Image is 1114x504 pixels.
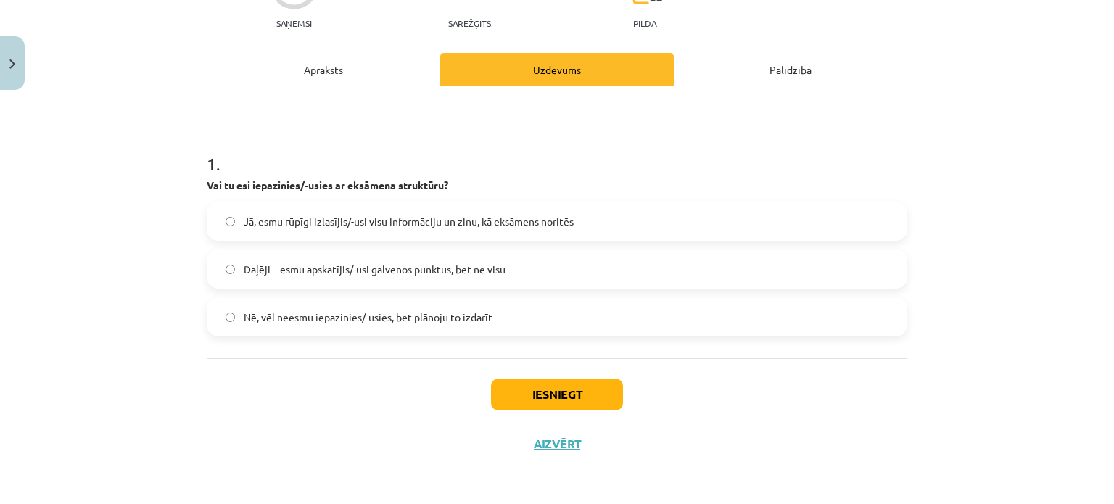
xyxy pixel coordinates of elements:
[226,313,235,322] input: Nē, vēl neesmu iepazinies/-usies, bet plānoju to izdarīt
[226,265,235,274] input: Daļēji – esmu apskatījis/-usi galvenos punktus, bet ne visu
[491,379,623,410] button: Iesniegt
[244,310,492,325] span: Nē, vēl neesmu iepazinies/-usies, bet plānoju to izdarīt
[207,178,448,191] strong: Vai tu esi iepazinies/-usies ar eksāmena struktūru?
[674,53,907,86] div: Palīdzība
[529,437,585,451] button: Aizvērt
[633,18,656,28] p: pilda
[440,53,674,86] div: Uzdevums
[448,18,491,28] p: Sarežģīts
[244,214,574,229] span: Jā, esmu rūpīgi izlasījis/-usi visu informāciju un zinu, kā eksāmens noritēs
[207,53,440,86] div: Apraksts
[9,59,15,69] img: icon-close-lesson-0947bae3869378f0d4975bcd49f059093ad1ed9edebbc8119c70593378902aed.svg
[207,128,907,173] h1: 1 .
[244,262,506,277] span: Daļēji – esmu apskatījis/-usi galvenos punktus, bet ne visu
[226,217,235,226] input: Jā, esmu rūpīgi izlasījis/-usi visu informāciju un zinu, kā eksāmens noritēs
[271,18,318,28] p: Saņemsi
